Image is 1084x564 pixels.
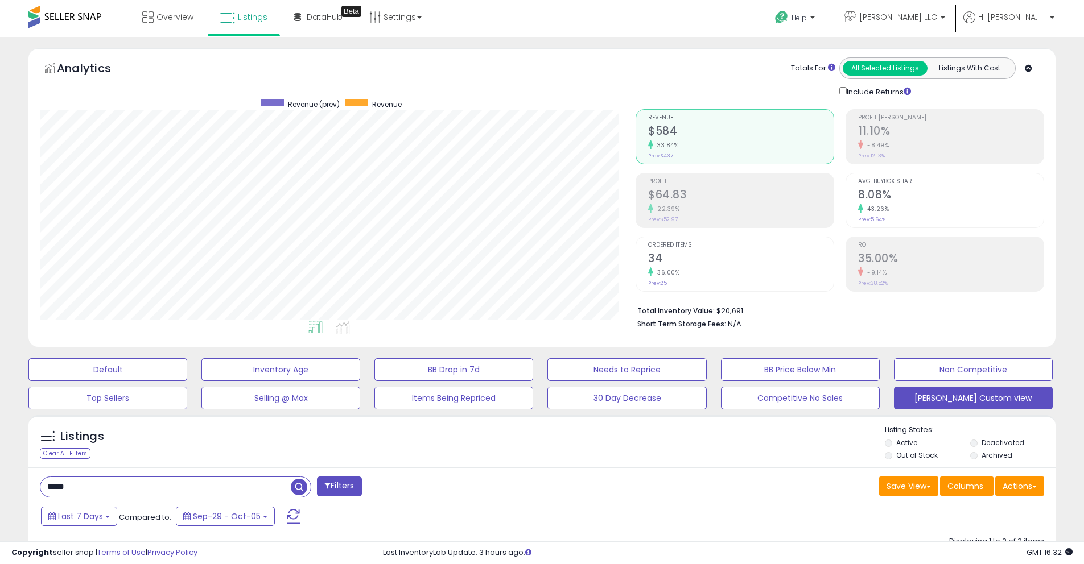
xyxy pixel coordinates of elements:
[288,99,340,109] span: Revenue (prev)
[374,358,533,381] button: BB Drop in 7d
[721,358,880,381] button: BB Price Below Min
[995,476,1044,496] button: Actions
[894,358,1053,381] button: Non Competitive
[858,179,1044,185] span: Avg. Buybox Share
[963,11,1054,37] a: Hi [PERSON_NAME]
[1027,547,1073,558] span: 2025-10-14 16:32 GMT
[858,252,1044,267] h2: 35.00%
[201,387,360,409] button: Selling @ Max
[58,511,103,522] span: Last 7 Days
[896,450,938,460] label: Out of Stock
[863,141,889,150] small: -8.49%
[648,280,667,287] small: Prev: 25
[11,547,53,558] strong: Copyright
[927,61,1012,76] button: Listings With Cost
[57,60,133,79] h5: Analytics
[843,61,928,76] button: All Selected Listings
[238,11,267,23] span: Listings
[648,125,834,140] h2: $584
[982,450,1012,460] label: Archived
[341,6,361,17] div: Tooltip anchor
[792,13,807,23] span: Help
[637,306,715,316] b: Total Inventory Value:
[648,242,834,248] span: Ordered Items
[547,358,706,381] button: Needs to Reprice
[653,205,679,213] small: 22.39%
[863,268,887,277] small: -9.14%
[147,547,197,558] a: Privacy Policy
[637,319,726,329] b: Short Term Storage Fees:
[41,507,117,526] button: Last 7 Days
[858,280,888,287] small: Prev: 38.52%
[885,425,1056,436] p: Listing States:
[978,11,1046,23] span: Hi [PERSON_NAME]
[547,387,706,409] button: 30 Day Decrease
[858,188,1044,204] h2: 8.08%
[863,205,889,213] small: 43.26%
[859,11,937,23] span: [PERSON_NAME] LLC
[648,115,834,121] span: Revenue
[28,358,187,381] button: Default
[831,85,925,98] div: Include Returns
[317,476,361,496] button: Filters
[28,387,187,409] button: Top Sellers
[156,11,193,23] span: Overview
[858,242,1044,248] span: ROI
[201,358,360,381] button: Inventory Age
[653,268,679,277] small: 36.00%
[982,438,1024,447] label: Deactivated
[728,318,741,329] span: N/A
[372,99,402,109] span: Revenue
[307,11,343,23] span: DataHub
[653,141,678,150] small: 33.84%
[176,507,275,526] button: Sep-29 - Oct-05
[858,125,1044,140] h2: 11.10%
[648,188,834,204] h2: $64.83
[896,438,917,447] label: Active
[648,179,834,185] span: Profit
[40,448,90,459] div: Clear All Filters
[383,548,1073,558] div: Last InventoryLab Update: 3 hours ago.
[119,512,171,522] span: Compared to:
[949,536,1044,547] div: Displaying 1 to 2 of 2 items
[894,387,1053,409] button: [PERSON_NAME] Custom view
[721,387,880,409] button: Competitive No Sales
[858,152,885,159] small: Prev: 12.13%
[648,216,678,223] small: Prev: $52.97
[648,152,673,159] small: Prev: $437
[947,480,983,492] span: Columns
[11,548,197,558] div: seller snap | |
[766,2,826,37] a: Help
[60,429,104,445] h5: Listings
[97,547,146,558] a: Terms of Use
[940,476,994,496] button: Columns
[858,216,885,223] small: Prev: 5.64%
[774,10,789,24] i: Get Help
[648,252,834,267] h2: 34
[637,303,1036,317] li: $20,691
[791,63,835,74] div: Totals For
[193,511,261,522] span: Sep-29 - Oct-05
[374,387,533,409] button: Items Being Repriced
[858,115,1044,121] span: Profit [PERSON_NAME]
[879,476,938,496] button: Save View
